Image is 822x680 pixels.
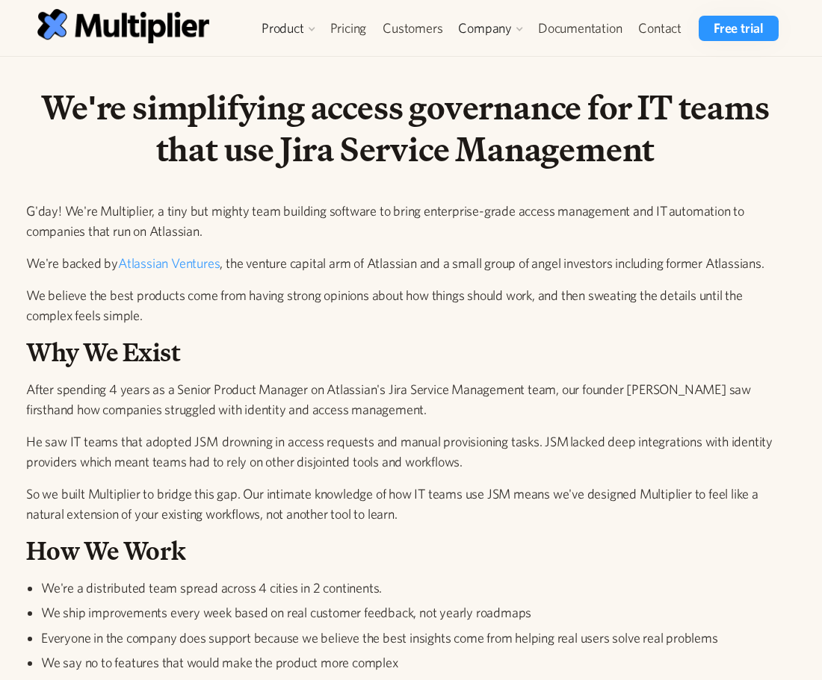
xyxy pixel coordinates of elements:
[26,201,785,241] p: G'day! We're Multiplier, a tiny but mighty team building software to bring enterprise-grade acces...
[26,484,785,524] p: So we built Multiplier to bridge this gap. Our intimate knowledge of how IT teams use JSM means w...
[41,603,785,622] li: We ship improvements every week based on real customer feedback, not yearly roadmaps
[41,653,785,672] li: We say no to features that would make the product more complex
[262,19,304,37] div: Product
[26,431,785,472] p: He saw IT teams that adopted JSM drowning in access requests and manual provisioning tasks. JSM l...
[26,379,785,419] p: After spending 4 years as a Senior Product Manager on Atlassian's Jira Service Management team, o...
[41,578,785,597] li: We're a distributed team spread across 4 cities in 2 continents.
[374,16,451,41] a: Customers
[26,337,785,368] h2: Why We Exist
[41,628,785,647] li: Everyone in the company does support because we believe the best insights come from helping real ...
[530,16,630,41] a: Documentation
[118,255,220,271] a: Atlassian Ventures
[26,285,785,325] p: We believe the best products come from having strong opinions about how things should work, and t...
[699,16,779,41] a: Free trial
[26,87,785,171] h1: We're simplifying access governance for IT teams that use Jira Service Management
[26,253,785,273] p: We're backed by , the venture capital arm of Atlassian and a small group of angel investors inclu...
[322,16,375,41] a: Pricing
[630,16,690,41] a: Contact
[26,536,785,567] h2: How We Work
[458,19,512,37] div: Company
